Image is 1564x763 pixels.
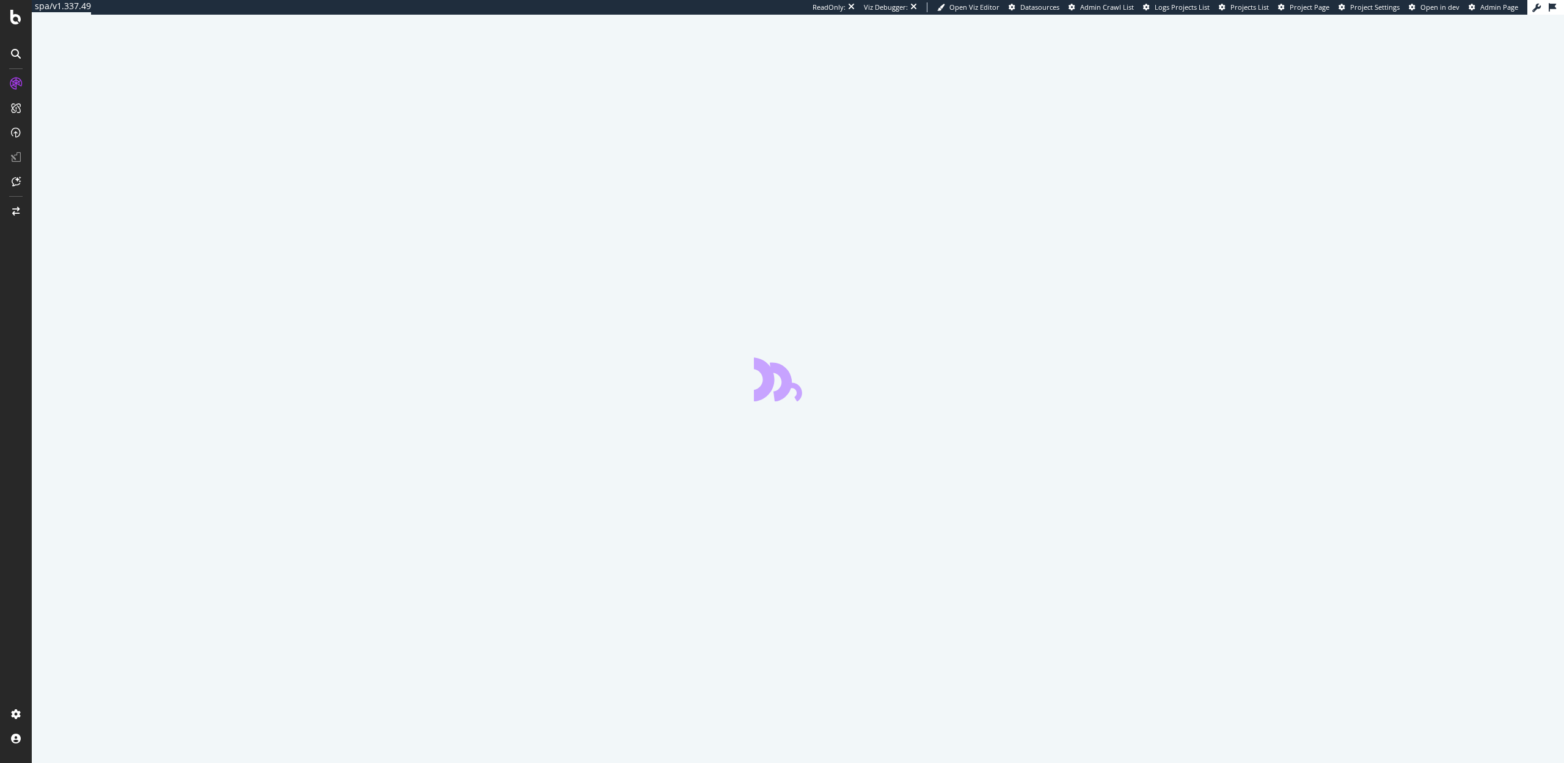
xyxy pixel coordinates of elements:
[1219,2,1269,12] a: Projects List
[1230,2,1269,12] span: Projects List
[1290,2,1329,12] span: Project Page
[1009,2,1059,12] a: Datasources
[949,2,999,12] span: Open Viz Editor
[937,2,999,12] a: Open Viz Editor
[1480,2,1518,12] span: Admin Page
[1069,2,1134,12] a: Admin Crawl List
[1155,2,1210,12] span: Logs Projects List
[1409,2,1460,12] a: Open in dev
[1143,2,1210,12] a: Logs Projects List
[813,2,846,12] div: ReadOnly:
[754,357,842,401] div: animation
[1339,2,1400,12] a: Project Settings
[1080,2,1134,12] span: Admin Crawl List
[1350,2,1400,12] span: Project Settings
[1420,2,1460,12] span: Open in dev
[1469,2,1518,12] a: Admin Page
[1020,2,1059,12] span: Datasources
[864,2,908,12] div: Viz Debugger:
[1278,2,1329,12] a: Project Page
